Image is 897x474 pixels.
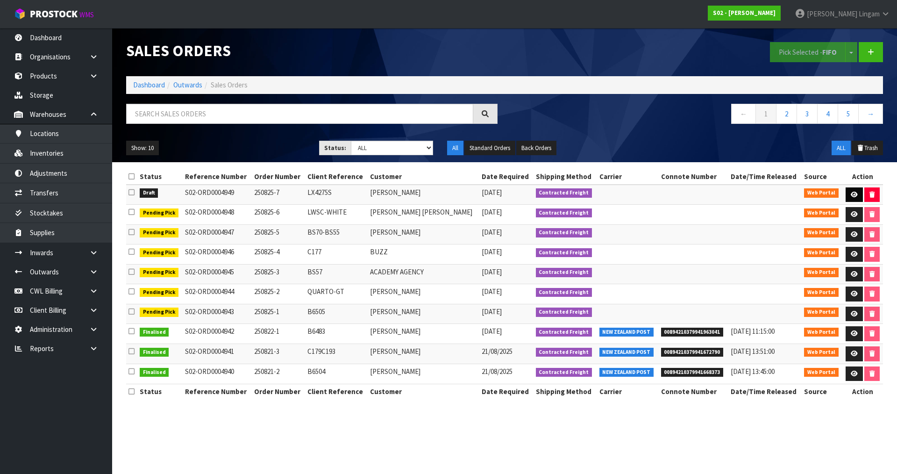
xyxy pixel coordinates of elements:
span: Web Portal [804,348,839,357]
span: Pending Pick [140,268,179,277]
span: NEW ZEALAND POST [599,348,654,357]
span: NEW ZEALAND POST [599,368,654,377]
span: [PERSON_NAME] [807,9,857,18]
td: ACADEMY AGENCY [368,264,479,284]
span: Web Portal [804,248,839,258]
span: Contracted Freight [536,308,592,317]
td: [PERSON_NAME] [368,324,479,344]
td: 250825-1 [252,304,305,324]
td: 250821-3 [252,344,305,364]
button: Back Orders [516,141,556,156]
span: [DATE] 13:45:00 [731,367,775,376]
th: Reference Number [183,384,252,399]
td: [PERSON_NAME] [368,284,479,304]
th: Date Required [479,169,534,184]
a: 5 [838,104,859,124]
a: ← [731,104,756,124]
td: 250825-6 [252,205,305,225]
span: Web Portal [804,228,839,237]
span: Lingam [859,9,880,18]
a: → [858,104,883,124]
td: S02-ORD0004949 [183,185,252,205]
button: Trash [852,141,883,156]
span: ProStock [30,8,78,20]
span: [DATE] [482,188,502,197]
span: Web Portal [804,328,839,337]
span: Sales Orders [211,80,248,89]
td: S02-ORD0004944 [183,284,252,304]
td: 250825-5 [252,224,305,244]
td: [PERSON_NAME] [368,304,479,324]
th: Client Reference [305,384,368,399]
button: Show: 10 [126,141,159,156]
a: Outwards [173,80,202,89]
td: [PERSON_NAME] [368,224,479,244]
th: Client Reference [305,169,368,184]
td: BS70-BS55 [305,224,368,244]
a: S02 - [PERSON_NAME] [708,6,781,21]
button: Standard Orders [464,141,515,156]
a: 1 [755,104,776,124]
th: Date/Time Released [728,384,802,399]
span: Finalised [140,368,169,377]
td: B6483 [305,324,368,344]
span: Web Portal [804,188,839,198]
td: S02-ORD0004948 [183,205,252,225]
span: NEW ZEALAND POST [599,328,654,337]
span: Contracted Freight [536,188,592,198]
td: S02-ORD0004943 [183,304,252,324]
nav: Page navigation [512,104,883,127]
td: C179C193 [305,344,368,364]
td: 250822-1 [252,324,305,344]
span: Contracted Freight [536,248,592,258]
th: Order Number [252,169,305,184]
small: WMS [79,10,94,19]
td: S02-ORD0004940 [183,364,252,384]
td: BS57 [305,264,368,284]
span: 21/08/2025 [482,367,513,376]
th: Date Required [479,384,534,399]
span: Contracted Freight [536,268,592,277]
span: Web Portal [804,208,839,218]
strong: S02 - [PERSON_NAME] [713,9,776,17]
td: [PERSON_NAME] [368,344,479,364]
td: [PERSON_NAME] [368,185,479,205]
span: [DATE] [482,307,502,316]
strong: FIFO [822,48,837,57]
td: [PERSON_NAME] [PERSON_NAME] [368,205,479,225]
th: Carrier [597,384,659,399]
a: 2 [776,104,797,124]
span: Contracted Freight [536,328,592,337]
th: Carrier [597,169,659,184]
span: Web Portal [804,308,839,317]
td: S02-ORD0004942 [183,324,252,344]
td: S02-ORD0004945 [183,264,252,284]
td: LWSC-WHITE [305,205,368,225]
span: [DATE] [482,228,502,237]
td: B6505 [305,304,368,324]
span: Contracted Freight [536,288,592,297]
a: 4 [817,104,838,124]
td: 250825-3 [252,264,305,284]
strong: Status: [324,144,346,152]
span: Finalised [140,348,169,357]
button: Pick Selected -FIFO [770,42,846,62]
span: Contracted Freight [536,208,592,218]
input: Search sales orders [126,104,473,124]
td: 250821-2 [252,364,305,384]
a: 3 [797,104,818,124]
img: cube-alt.png [14,8,26,20]
td: 250825-7 [252,185,305,205]
th: Customer [368,169,479,184]
span: [DATE] [482,247,502,256]
td: C177 [305,244,368,265]
span: Web Portal [804,268,839,277]
a: Dashboard [133,80,165,89]
th: Order Number [252,384,305,399]
td: 250825-4 [252,244,305,265]
span: Web Portal [804,368,839,377]
span: [DATE] [482,287,502,296]
span: 00894210379941963041 [661,328,724,337]
td: LX4275S [305,185,368,205]
span: Finalised [140,328,169,337]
